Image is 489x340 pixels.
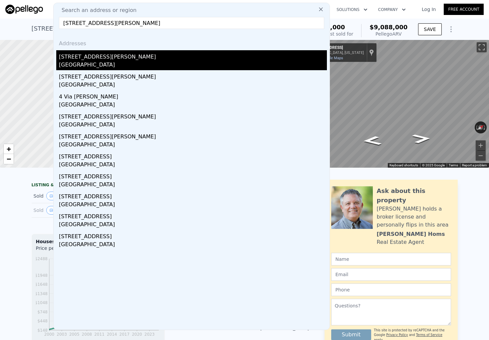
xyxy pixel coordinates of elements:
div: Price per Square Foot [36,245,98,255]
div: [GEOGRAPHIC_DATA] [59,121,327,130]
span: Search an address or region [56,6,136,14]
tspan: 2005 [69,332,79,337]
path: Go Northeast, Madrona Ave [404,132,439,145]
img: Pellego [5,5,43,14]
div: [STREET_ADDRESS] [59,150,327,161]
div: Ask about this property [377,186,451,205]
a: Privacy Policy [386,333,408,337]
a: Terms of Service [416,333,442,337]
div: [GEOGRAPHIC_DATA] [59,161,327,170]
input: Name [331,253,451,265]
button: Zoom in [476,140,486,150]
tspan: 2000 [44,332,54,337]
button: View historical data [46,192,60,200]
input: Enter an address, city, region, neighborhood or zip code [59,17,324,29]
div: [GEOGRAPHIC_DATA] [59,201,327,210]
div: Houses Median Sale [36,238,160,245]
div: [STREET_ADDRESS][PERSON_NAME] [59,70,327,81]
div: Addresses [56,34,327,50]
div: Map [305,40,489,168]
div: [STREET_ADDRESS][PERSON_NAME] [59,110,327,121]
div: Street View [305,40,489,168]
a: Free Account [444,4,484,15]
a: Log In [414,6,444,13]
tspan: 2014 [107,332,117,337]
div: [GEOGRAPHIC_DATA] [59,181,327,190]
button: Show Options [444,23,458,36]
tspan: 2008 [82,332,92,337]
span: + [7,145,11,153]
tspan: $2488 [35,256,47,261]
tspan: $748 [37,310,48,314]
div: [GEOGRAPHIC_DATA], [US_STATE] [307,51,364,55]
button: Keyboard shortcuts [389,163,418,168]
div: [STREET_ADDRESS] [307,45,364,51]
button: Solutions [331,4,373,16]
button: Submit [331,329,371,340]
div: Real Estate Agent [377,238,424,246]
button: Rotate counterclockwise [475,121,478,133]
a: Report a problem [462,163,487,167]
button: Company [373,4,411,16]
path: Go Southwest, Madrona Ave [355,134,389,147]
div: [GEOGRAPHIC_DATA] [59,61,327,70]
div: [GEOGRAPHIC_DATA] [59,241,327,250]
tspan: 2017 [119,332,129,337]
button: SAVE [418,23,441,35]
button: Toggle fullscreen view [477,42,487,52]
div: Sold [34,206,93,215]
div: [GEOGRAPHIC_DATA] [59,81,327,90]
a: Show location on map [369,49,374,56]
div: [GEOGRAPHIC_DATA] [59,101,327,110]
span: © 2025 Google [422,163,445,167]
tspan: 2003 [57,332,67,337]
div: [GEOGRAPHIC_DATA] [59,221,327,230]
tspan: $1348 [35,291,47,296]
tspan: 2011 [94,332,105,337]
tspan: $1048 [35,300,47,305]
button: Reset the view [474,122,487,133]
tspan: $448 [37,319,48,323]
a: Zoom out [4,154,14,164]
div: [STREET_ADDRESS] [59,210,327,221]
tspan: $1948 [35,273,47,278]
tspan: $148 [37,328,48,333]
tspan: 2020 [132,332,142,337]
button: Zoom out [476,151,486,161]
span: − [7,155,11,163]
tspan: 2023 [144,332,154,337]
div: [STREET_ADDRESS][PERSON_NAME] [59,50,327,61]
div: [STREET_ADDRESS] [59,230,327,241]
div: [STREET_ADDRESS] [59,170,327,181]
div: [PERSON_NAME] holds a broker license and personally flips in this area [377,205,451,229]
div: Pellego ARV [369,31,407,37]
span: $9,088,000 [369,24,407,31]
div: LISTING & SALE HISTORY [32,182,165,189]
a: Terms (opens in new tab) [449,163,458,167]
div: [STREET_ADDRESS] , St. [PERSON_NAME] , CA 94574 [32,24,188,33]
button: Rotate clockwise [483,121,487,133]
div: [STREET_ADDRESS][PERSON_NAME] [59,130,327,141]
div: Sold [34,192,93,200]
div: [STREET_ADDRESS] [59,190,327,201]
div: [PERSON_NAME] Homs [377,230,445,238]
tspan: $1648 [35,282,47,287]
div: [GEOGRAPHIC_DATA] [59,141,327,150]
input: Email [331,268,451,281]
a: Zoom in [4,144,14,154]
input: Phone [331,283,451,296]
button: View historical data [46,206,60,215]
div: 4 Via [PERSON_NAME] [59,90,327,101]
